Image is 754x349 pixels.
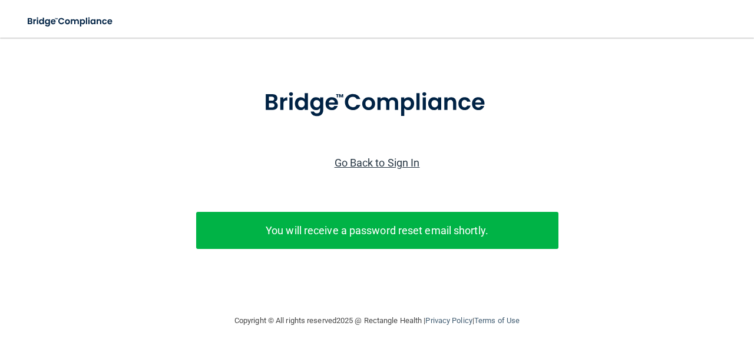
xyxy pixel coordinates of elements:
img: bridge_compliance_login_screen.278c3ca4.svg [240,72,514,134]
a: Terms of Use [474,316,520,325]
div: Copyright © All rights reserved 2025 @ Rectangle Health | | [162,302,592,340]
img: bridge_compliance_login_screen.278c3ca4.svg [18,9,124,34]
a: Privacy Policy [425,316,472,325]
a: Go Back to Sign In [335,157,420,169]
p: You will receive a password reset email shortly. [205,221,550,240]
